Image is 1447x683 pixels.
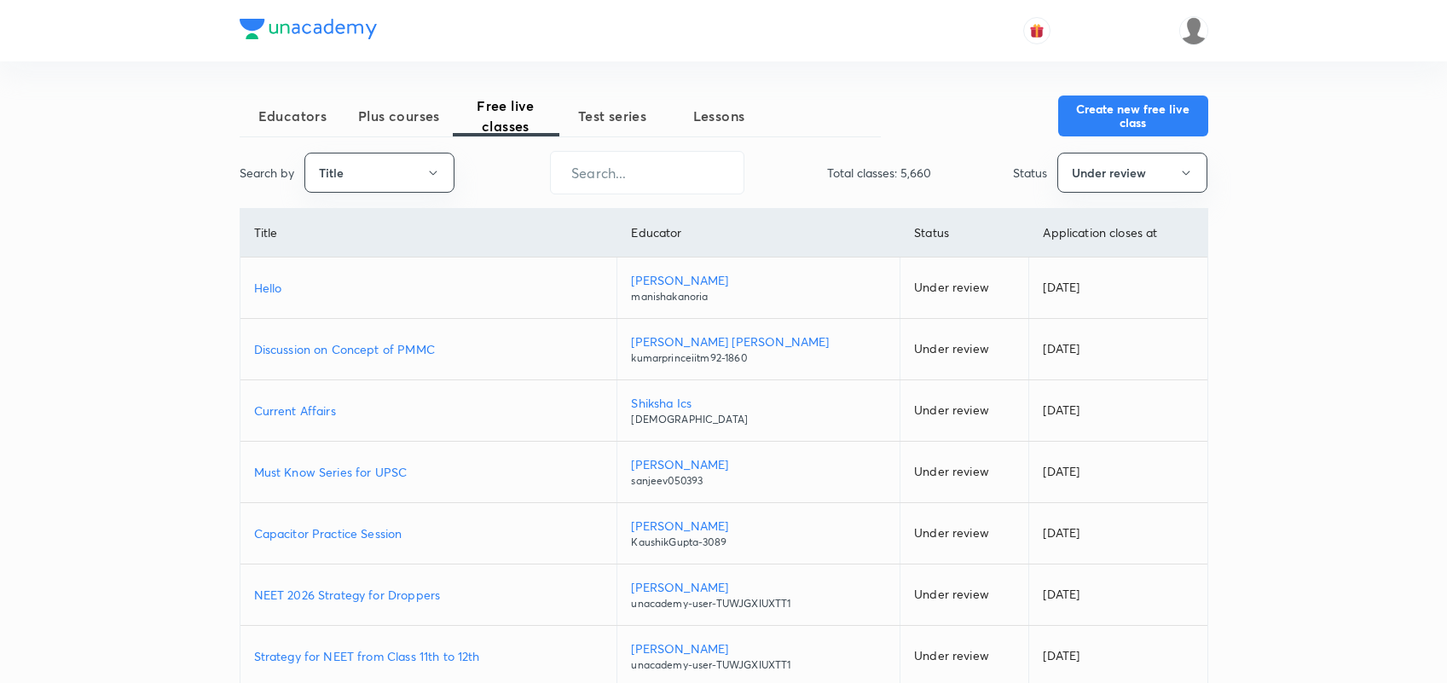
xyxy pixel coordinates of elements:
p: KaushikGupta-3089 [631,535,886,550]
td: Under review [900,503,1029,564]
a: [PERSON_NAME]unacademy-user-TUWJGXIUXTT1 [631,640,886,673]
p: unacademy-user-TUWJGXIUXTT1 [631,596,886,611]
p: Search by [240,164,294,182]
td: Under review [900,442,1029,503]
p: Total classes: 5,660 [827,164,931,182]
p: [PERSON_NAME] [631,271,886,289]
span: Plus courses [346,106,453,126]
a: Strategy for NEET from Class 11th to 12th [254,647,604,665]
td: Under review [900,258,1029,319]
td: [DATE] [1029,564,1207,626]
p: sanjeev050393 [631,473,886,489]
td: Under review [900,319,1029,380]
td: Under review [900,380,1029,442]
a: [PERSON_NAME] [PERSON_NAME]kumarprinceiitm92-1860 [631,333,886,366]
th: Educator [617,209,900,258]
td: [DATE] [1029,319,1207,380]
th: Title [240,209,617,258]
a: [PERSON_NAME]sanjeev050393 [631,455,886,489]
img: Coolm [1179,16,1208,45]
p: [PERSON_NAME] [631,455,886,473]
p: [DEMOGRAPHIC_DATA] [631,412,886,427]
span: Free live classes [453,96,559,136]
a: Current Affairs [254,402,604,420]
button: avatar [1023,17,1051,44]
span: Educators [240,106,346,126]
p: [PERSON_NAME] [631,640,886,657]
p: Shiksha Ics [631,394,886,412]
span: Lessons [666,106,773,126]
a: [PERSON_NAME]KaushikGupta-3089 [631,517,886,550]
img: Company Logo [240,19,377,39]
a: Shiksha Ics[DEMOGRAPHIC_DATA] [631,394,886,427]
a: [PERSON_NAME]unacademy-user-TUWJGXIUXTT1 [631,578,886,611]
p: manishakanoria [631,289,886,304]
td: [DATE] [1029,258,1207,319]
p: kumarprinceiitm92-1860 [631,350,886,366]
p: unacademy-user-TUWJGXIUXTT1 [631,657,886,673]
a: [PERSON_NAME]manishakanoria [631,271,886,304]
a: NEET 2026 Strategy for Droppers [254,586,604,604]
th: Status [900,209,1029,258]
a: Must Know Series for UPSC [254,463,604,481]
td: [DATE] [1029,380,1207,442]
button: Create new free live class [1058,96,1208,136]
input: Search... [551,151,744,194]
button: Title [304,153,454,193]
p: [PERSON_NAME] [631,517,886,535]
td: Under review [900,564,1029,626]
a: Hello [254,279,604,297]
th: Application closes at [1029,209,1207,258]
a: Capacitor Practice Session [254,524,604,542]
p: [PERSON_NAME] [631,578,886,596]
img: avatar [1029,23,1045,38]
span: Test series [559,106,666,126]
td: [DATE] [1029,503,1207,564]
td: [DATE] [1029,442,1207,503]
p: Status [1013,164,1047,182]
button: Under review [1057,153,1207,193]
a: Discussion on Concept of PMMC [254,340,604,358]
a: Company Logo [240,19,377,43]
p: [PERSON_NAME] [PERSON_NAME] [631,333,886,350]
